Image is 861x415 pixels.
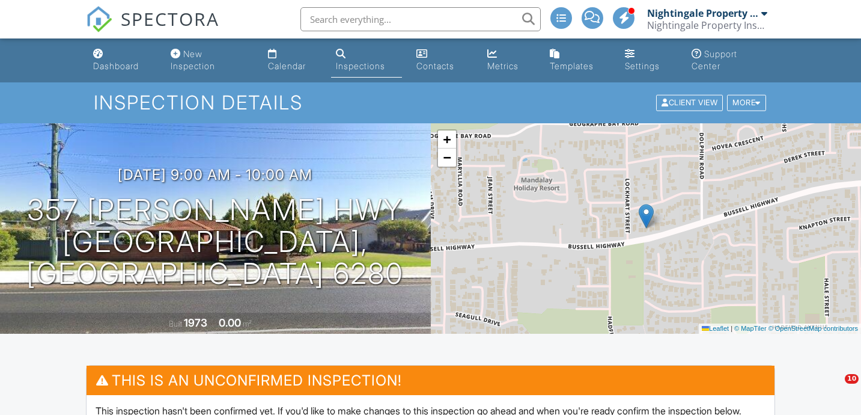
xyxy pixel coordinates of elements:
a: New Inspection [166,43,254,78]
span: SPECTORA [121,6,219,31]
div: Nightingale Property Inspections [647,19,767,31]
span: + [443,132,451,147]
a: © OpenStreetMap contributors [768,325,858,332]
h1: Inspection Details [94,92,767,113]
span: 10 [845,374,859,384]
div: Metrics [487,61,519,71]
input: Search everything... [300,7,541,31]
img: Marker [639,204,654,229]
a: Templates [545,43,610,78]
a: Contacts [412,43,472,78]
a: Client View [655,97,726,106]
img: The Best Home Inspection Software - Spectora [86,6,112,32]
a: Leaflet [702,325,729,332]
a: Metrics [482,43,535,78]
div: Support Center [692,49,737,71]
a: Dashboard [88,43,156,78]
div: 1973 [184,316,207,329]
a: Support Center [687,43,773,78]
div: More [727,95,766,111]
a: Calendar [263,43,321,78]
h1: 357 [PERSON_NAME] Hwy [GEOGRAPHIC_DATA], [GEOGRAPHIC_DATA] 6280 [19,194,412,289]
div: Contacts [416,61,454,71]
h3: [DATE] 9:00 am - 10:00 am [118,167,312,183]
div: Dashboard [93,61,139,71]
span: | [731,325,732,332]
div: Calendar [268,61,306,71]
a: Zoom in [438,131,456,149]
div: Templates [550,61,594,71]
a: Settings [620,43,677,78]
span: m² [243,319,252,328]
span: Built [169,319,182,328]
div: Nightingale Property Inspections . [647,7,758,19]
div: Inspections [336,61,385,71]
h3: This is an Unconfirmed Inspection! [87,366,774,395]
div: 0.00 [219,316,241,329]
a: SPECTORA [86,16,219,41]
div: Settings [625,61,660,71]
div: New Inspection [171,49,215,71]
a: © MapTiler [734,325,767,332]
a: Inspections [331,43,402,78]
iframe: Intercom live chat [820,374,849,403]
a: Zoom out [438,149,456,167]
div: Client View [656,95,723,111]
span: − [443,150,451,165]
